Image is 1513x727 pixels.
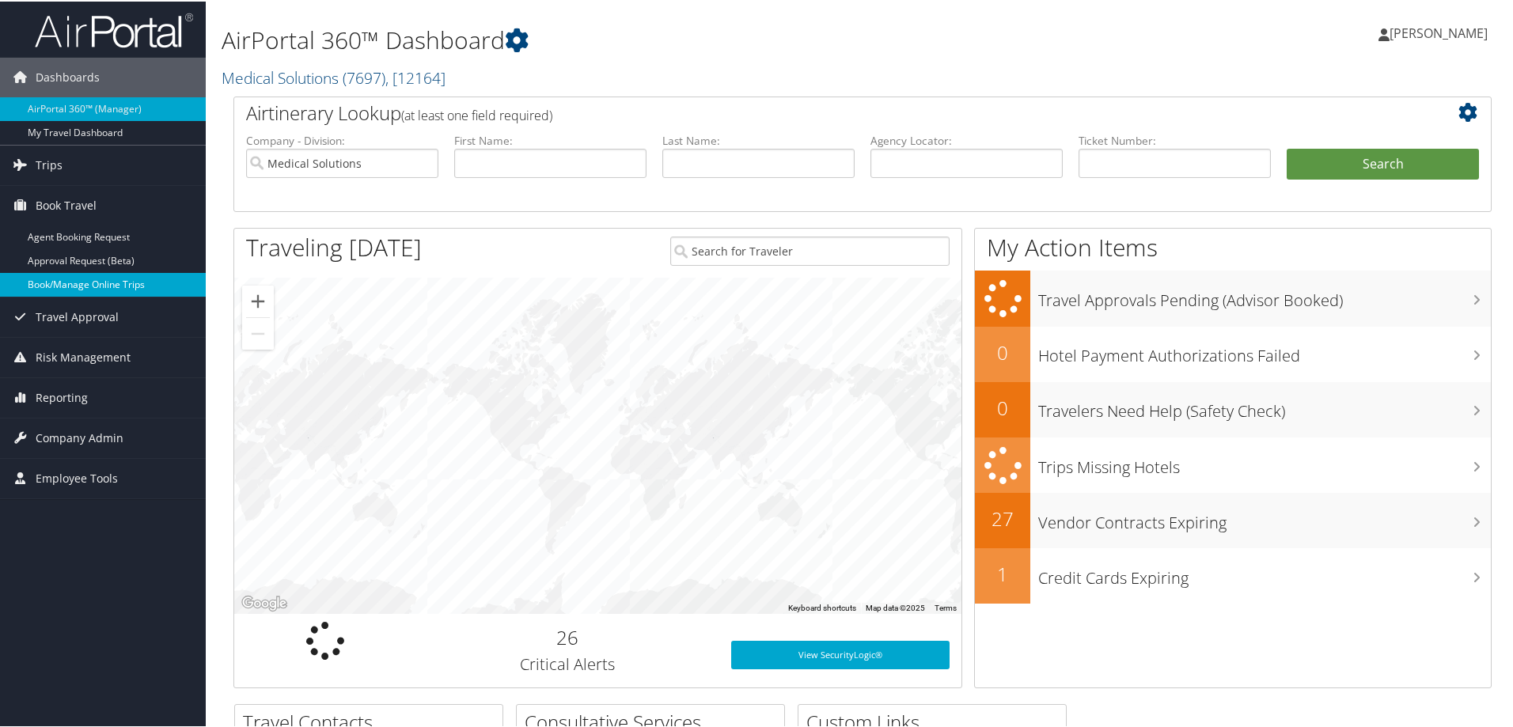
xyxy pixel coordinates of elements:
[343,66,385,87] span: ( 7697 )
[975,269,1491,325] a: Travel Approvals Pending (Advisor Booked)
[1378,8,1504,55] a: [PERSON_NAME]
[222,22,1076,55] h1: AirPortal 360™ Dashboard
[1038,447,1491,477] h3: Trips Missing Hotels
[242,284,274,316] button: Zoom in
[36,144,63,184] span: Trips
[36,457,118,497] span: Employee Tools
[975,559,1030,586] h2: 1
[36,336,131,376] span: Risk Management
[731,639,950,668] a: View SecurityLogic®
[36,377,88,416] span: Reporting
[238,592,290,612] a: Open this area in Google Maps (opens a new window)
[385,66,446,87] span: , [ 12164 ]
[238,592,290,612] img: Google
[36,417,123,456] span: Company Admin
[1038,558,1491,588] h3: Credit Cards Expiring
[428,623,707,649] h2: 26
[1038,280,1491,310] h3: Travel Approvals Pending (Advisor Booked)
[670,235,950,264] input: Search for Traveler
[428,652,707,674] h3: Critical Alerts
[870,131,1063,147] label: Agency Locator:
[788,601,856,612] button: Keyboard shortcuts
[975,547,1491,602] a: 1Credit Cards Expiring
[866,602,925,611] span: Map data ©2025
[1038,502,1491,532] h3: Vendor Contracts Expiring
[975,393,1030,420] h2: 0
[935,602,957,611] a: Terms (opens in new tab)
[662,131,855,147] label: Last Name:
[246,131,438,147] label: Company - Division:
[1287,147,1479,179] button: Search
[1038,391,1491,421] h3: Travelers Need Help (Safety Check)
[36,56,100,96] span: Dashboards
[401,105,552,123] span: (at least one field required)
[1390,23,1488,40] span: [PERSON_NAME]
[975,436,1491,492] a: Trips Missing Hotels
[975,504,1030,531] h2: 27
[975,381,1491,436] a: 0Travelers Need Help (Safety Check)
[975,325,1491,381] a: 0Hotel Payment Authorizations Failed
[1079,131,1271,147] label: Ticket Number:
[36,296,119,335] span: Travel Approval
[36,184,97,224] span: Book Travel
[222,66,446,87] a: Medical Solutions
[975,338,1030,365] h2: 0
[242,316,274,348] button: Zoom out
[454,131,647,147] label: First Name:
[246,98,1375,125] h2: Airtinerary Lookup
[1038,335,1491,365] h3: Hotel Payment Authorizations Failed
[975,229,1491,263] h1: My Action Items
[975,491,1491,547] a: 27Vendor Contracts Expiring
[246,229,422,263] h1: Traveling [DATE]
[35,10,193,47] img: airportal-logo.png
